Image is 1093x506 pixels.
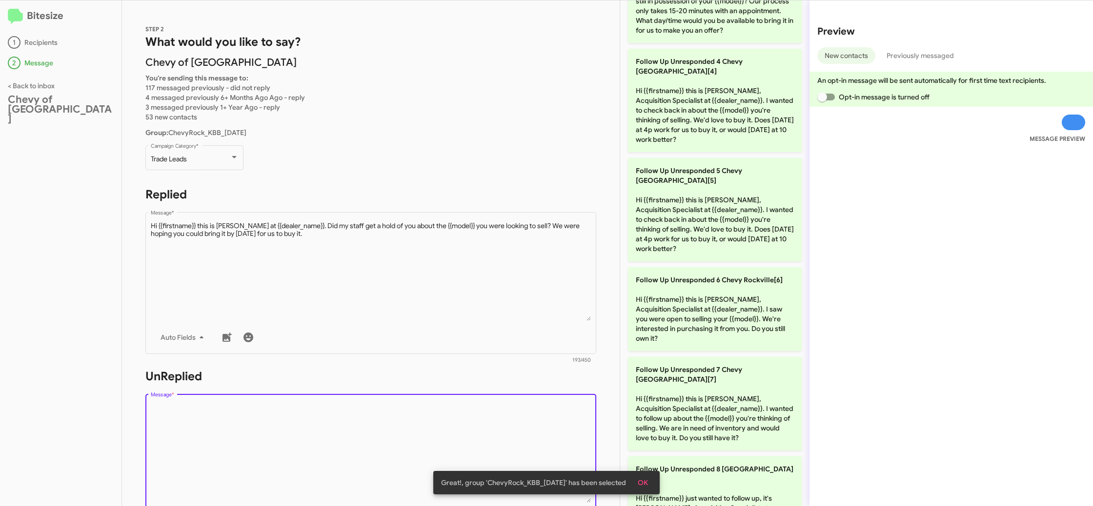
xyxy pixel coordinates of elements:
[1030,134,1085,144] small: MESSAGE PREVIEW
[145,25,164,33] span: STEP 2
[8,36,20,49] div: 1
[153,329,215,346] button: Auto Fields
[636,365,742,384] span: Follow Up Unresponded 7 Chevy [GEOGRAPHIC_DATA][7]
[8,95,114,124] div: Chevy of [GEOGRAPHIC_DATA]
[636,57,743,76] span: Follow Up Unresponded 4 Chevy [GEOGRAPHIC_DATA][4]
[825,47,868,64] span: New contacts
[161,329,207,346] span: Auto Fields
[628,158,802,261] p: Hi {{firstname}} this is [PERSON_NAME], Acquisition Specialist at {{dealer_name}}. I wanted to ch...
[572,357,591,363] mat-hint: 193/450
[145,128,246,137] span: ChevyRock_KBB_[DATE]
[145,74,248,82] b: You're sending this message to:
[8,9,23,24] img: logo-minimal.svg
[441,478,626,487] span: Great!, group 'ChevyRock_KBB_[DATE]' has been selected
[8,36,114,49] div: Recipients
[145,369,596,384] h1: UnReplied
[817,76,1085,85] p: An opt-in message will be sent automatically for first time text recipients.
[638,474,648,491] span: OK
[636,166,742,185] span: Follow Up Unresponded 5 Chevy [GEOGRAPHIC_DATA][5]
[145,103,280,112] span: 3 messaged previously 1+ Year Ago - reply
[145,58,596,67] p: Chevy of [GEOGRAPHIC_DATA]
[887,47,954,64] span: Previously messaged
[145,128,168,137] b: Group:
[839,91,930,103] span: Opt-in message is turned off
[628,49,802,152] p: Hi {{firstname}} this is [PERSON_NAME], Acquisition Specialist at {{dealer_name}}. I wanted to ch...
[145,34,596,50] h1: What would you like to say?
[151,155,187,163] span: Trade Leads
[8,57,114,69] div: Message
[145,187,596,202] h1: Replied
[145,83,270,92] span: 117 messaged previously - did not reply
[817,24,1085,39] h2: Preview
[8,8,114,24] h2: Bitesize
[145,93,305,102] span: 4 messaged previously 6+ Months Ago Ago - reply
[628,357,802,450] p: Hi {{firstname}} this is [PERSON_NAME], Acquisition Specialist at {{dealer_name}}. I wanted to fo...
[817,47,875,64] button: New contacts
[636,275,783,284] span: Follow Up Unresponded 6 Chevy Rockville[6]
[879,47,961,64] button: Previously messaged
[636,465,793,483] span: Follow Up Unresponded 8 [GEOGRAPHIC_DATA][8]
[8,57,20,69] div: 2
[628,267,802,351] p: Hi {{firstname}} this is [PERSON_NAME], Acquisition Specialist at {{dealer_name}}. I saw you were...
[8,81,55,90] a: < Back to inbox
[145,113,197,121] span: 53 new contacts
[630,474,656,491] button: OK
